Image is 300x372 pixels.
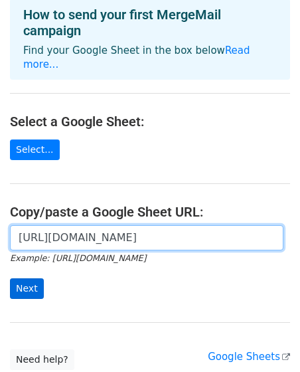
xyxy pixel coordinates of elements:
[23,45,250,70] a: Read more...
[10,278,44,299] input: Next
[10,225,283,250] input: Paste your Google Sheet URL here
[10,204,290,220] h4: Copy/paste a Google Sheet URL:
[10,139,60,160] a: Select...
[23,7,277,39] h4: How to send your first MergeMail campaign
[10,114,290,130] h4: Select a Google Sheet:
[10,253,146,263] small: Example: [URL][DOMAIN_NAME]
[23,44,277,72] p: Find your Google Sheet in the box below
[234,308,300,372] iframe: Chat Widget
[10,349,74,370] a: Need help?
[208,351,290,363] a: Google Sheets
